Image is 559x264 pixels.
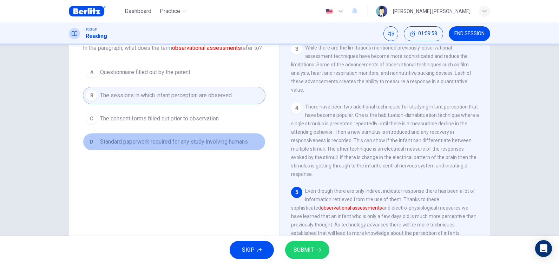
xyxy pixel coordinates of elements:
button: END SESSION [449,26,490,41]
div: 3 [291,44,302,55]
span: 01:59:58 [418,31,437,37]
img: en [325,9,334,14]
button: SKIP [230,241,274,259]
span: Questionnaire filled out by the parent [100,68,190,77]
span: END SESSION [454,31,485,37]
span: SUBMIT [294,245,314,255]
span: The sessions in which infant perception are observed [100,91,232,100]
button: CThe consent forms filled out prior to observation [83,110,265,127]
div: [PERSON_NAME] [PERSON_NAME] [393,7,471,15]
button: BThe sessions in which infant perception are observed [83,87,265,104]
span: SKIP [242,245,255,255]
button: Dashboard [122,5,154,18]
button: AQuestionnaire filled out by the parent [83,64,265,81]
button: Practice [157,5,189,18]
div: 4 [291,103,302,114]
font: observational assessments [321,205,382,211]
a: Berlitz Brasil logo [69,4,122,18]
span: TOEFL® [86,27,97,32]
div: Open Intercom Messenger [535,240,552,257]
span: Dashboard [125,7,151,15]
div: A [86,67,97,78]
button: DStandard paperwork required for any study involving humans [83,133,265,151]
span: Standard paperwork required for any study involving humans [100,138,248,146]
font: observational assessments [172,45,241,51]
span: There have been two additional techniques for studying infant perception that have become popular... [291,104,479,177]
span: Even though there are only indirect indicator response there has been a lot of information retrie... [291,188,476,236]
span: In the paragraph, what does the term refer to? [83,44,265,52]
div: Mute [383,26,398,41]
h1: Reading [86,32,107,40]
span: Practice [160,7,180,15]
span: The consent forms filled out prior to observation [100,114,219,123]
span: While there are the limitations mentioned previously, observational assessment techniques have be... [291,45,472,93]
div: D [86,136,97,147]
div: Hide [404,26,443,41]
img: Berlitz Brasil logo [69,4,106,18]
button: 01:59:58 [404,26,443,41]
div: C [86,113,97,124]
button: SUBMIT [285,241,329,259]
div: B [86,90,97,101]
div: 5 [291,187,302,198]
img: Profile picture [376,6,387,17]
